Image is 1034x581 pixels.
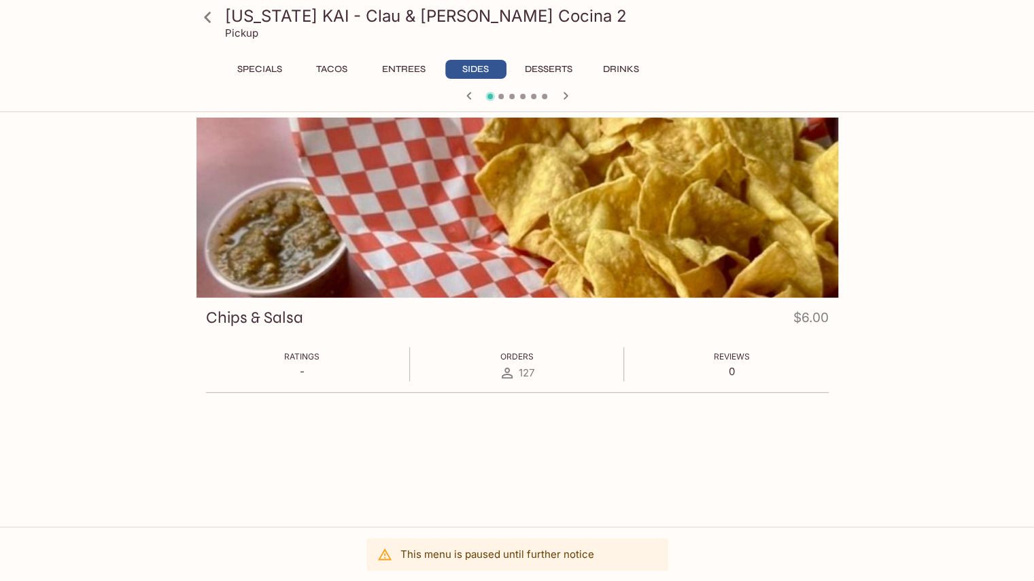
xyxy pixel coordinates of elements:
[714,365,750,378] p: 0
[284,351,320,362] span: Ratings
[518,366,534,379] span: 127
[400,548,594,561] p: This menu is paused until further notice
[591,60,652,79] button: Drinks
[793,307,829,334] h4: $6.00
[301,60,362,79] button: Tacos
[225,5,833,27] h3: [US_STATE] KAI - Clau & [PERSON_NAME] Cocina 2
[500,351,533,362] span: Orders
[445,60,506,79] button: Sides
[196,118,838,298] div: Chips & Salsa
[284,365,320,378] p: -
[206,307,303,328] h3: Chips & Salsa
[714,351,750,362] span: Reviews
[373,60,434,79] button: Entrees
[517,60,580,79] button: Desserts
[229,60,290,79] button: Specials
[225,27,258,39] p: Pickup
